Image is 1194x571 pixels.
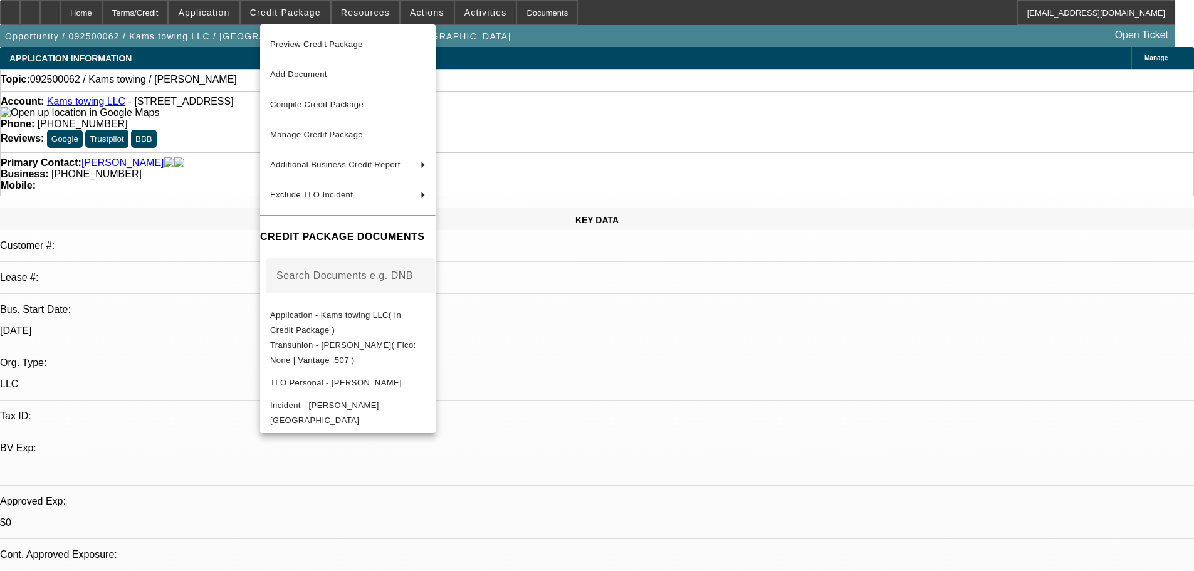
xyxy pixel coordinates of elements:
[270,160,401,169] span: Additional Business Credit Report
[270,378,402,387] span: TLO Personal - [PERSON_NAME]
[270,39,363,49] span: Preview Credit Package
[270,310,401,335] span: Application - Kams towing LLC( In Credit Package )
[270,70,327,79] span: Add Document
[270,100,364,109] span: Compile Credit Package
[260,229,436,244] h4: CREDIT PACKAGE DOCUMENTS
[270,340,416,365] span: Transunion - [PERSON_NAME]( Fico: None | Vantage :507 )
[270,401,379,425] span: Incident - [PERSON_NAME][GEOGRAPHIC_DATA]
[260,368,436,398] button: TLO Personal - Hayes, Kamaron
[270,190,353,199] span: Exclude TLO Incident
[260,398,436,428] button: Incident - Hayes, Kamaron
[260,308,436,338] button: Application - Kams towing LLC( In Credit Package )
[270,130,363,139] span: Manage Credit Package
[260,338,436,368] button: Transunion - Hayes, Kamaron( Fico: None | Vantage :507 )
[276,270,413,281] mat-label: Search Documents e.g. DNB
